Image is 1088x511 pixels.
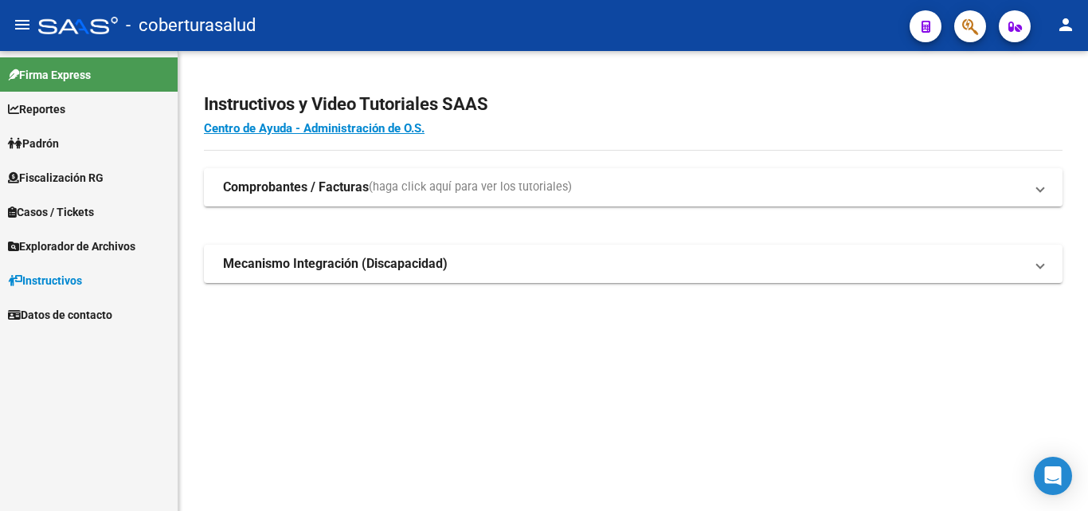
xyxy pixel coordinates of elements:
span: Explorador de Archivos [8,238,135,255]
h2: Instructivos y Video Tutoriales SAAS [204,89,1063,120]
strong: Mecanismo Integración (Discapacidad) [223,255,448,273]
mat-icon: person [1056,15,1075,34]
strong: Comprobantes / Facturas [223,179,369,196]
span: Padrón [8,135,59,152]
span: Fiscalización RG [8,169,104,187]
mat-expansion-panel-header: Mecanismo Integración (Discapacidad) [204,245,1063,283]
span: Casos / Tickets [8,203,94,221]
span: Datos de contacto [8,306,112,324]
span: (haga click aquí para ver los tutoriales) [369,179,572,196]
span: Reportes [8,100,65,118]
mat-expansion-panel-header: Comprobantes / Facturas(haga click aquí para ver los tutoriales) [204,168,1063,206]
span: Firma Express [8,66,91,84]
mat-icon: menu [13,15,32,34]
a: Centro de Ayuda - Administración de O.S. [204,121,425,136]
span: Instructivos [8,272,82,289]
span: - coberturasalud [126,8,256,43]
div: Open Intercom Messenger [1034,457,1072,495]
